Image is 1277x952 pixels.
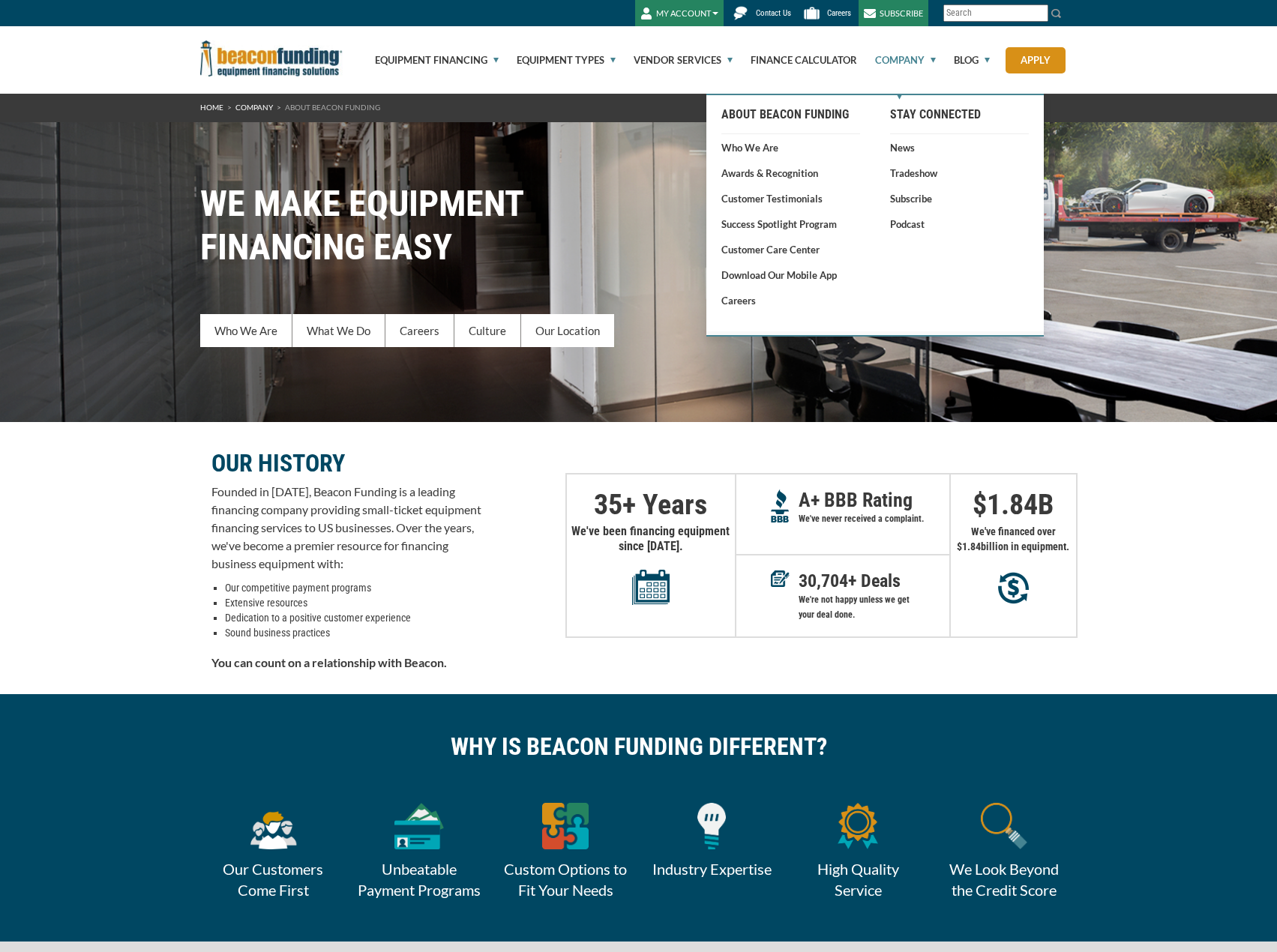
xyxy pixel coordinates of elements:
li: Sound business practices [225,625,481,640]
img: We Look Beyond the Credit Score [981,803,1027,849]
p: We've been financing equipment since [DATE]. [567,524,735,605]
p: We've financed over $ billion in equipment. [951,524,1076,554]
a: Customer Testimonials [721,191,860,206]
img: Search [1051,7,1063,19]
a: Company [235,103,273,112]
img: Our Customers Come First [248,803,298,849]
p: WHY IS BEACON FUNDING DIFFERENT? [211,739,1066,754]
a: Apply [1006,47,1066,73]
p: High Quality Service [785,858,931,900]
a: What We Do [292,314,385,347]
a: Download our Mobile App [721,268,860,283]
img: Beacon Funding Corporation [200,40,343,76]
a: About Beacon Funding [721,101,860,127]
a: Subscribe [890,191,1029,206]
li: Dedication to a positive customer experience [225,610,481,625]
a: Customer Care Center [721,242,860,257]
p: + Years [567,497,735,512]
strong: You can count on a relationship with Beacon. [211,655,447,669]
a: HOME [200,103,223,112]
p: A+ BBB Rating [799,492,949,507]
p: We're not happy unless we get your deal done. [799,592,949,622]
a: Clear search text [1033,7,1045,19]
input: Search [943,4,1048,22]
span: 1.84 [987,488,1038,521]
img: Years in equipment financing [632,569,670,605]
a: Who We Are [721,140,860,155]
span: Contact Us [756,8,791,18]
a: Tradeshow [890,166,1029,181]
img: Deals in Equipment Financing [771,570,790,587]
img: Industry Expertise [697,803,726,849]
a: Beacon Funding Corporation [200,51,343,63]
span: About Beacon Funding [285,103,380,112]
h1: WE MAKE EQUIPMENT FINANCING EASY [200,182,1078,269]
a: Podcast [890,217,1029,232]
p: OUR HISTORY [211,454,481,472]
span: Careers [827,8,851,18]
a: Equipment Types [499,26,616,94]
a: News [890,140,1029,155]
img: High Quality Service [838,803,878,849]
a: Awards & Recognition [721,166,860,181]
a: Careers [721,293,860,308]
p: Industry Expertise [639,858,785,879]
p: Founded in [DATE], Beacon Funding is a leading financing company providing small-ticket equipment... [211,483,481,573]
a: Success Spotlight Program [721,217,860,232]
img: Custom Options to Fit Your Needs [542,803,589,849]
p: Unbeatable Payment Programs [346,858,493,900]
img: Millions in equipment purchases [998,572,1029,604]
p: We've never received a complaint. [799,511,949,526]
p: $ B [951,497,1076,512]
a: Culture [454,314,521,347]
a: Our Location [521,314,614,347]
p: Our Customers Come First [200,858,346,900]
img: Unbeatable Payment Programs [394,803,445,849]
span: 30,704 [799,570,848,591]
a: Who We Are [200,314,292,347]
a: Company [858,26,936,94]
a: Vendor Services [616,26,733,94]
p: Custom Options to Fit Your Needs [493,858,639,900]
img: A+ Reputation BBB [771,489,790,522]
a: Finance Calculator [733,26,857,94]
li: Extensive resources [225,595,481,610]
span: 1.84 [962,540,981,552]
a: Blog [937,26,990,94]
span: 35 [594,488,622,521]
a: Stay Connected [890,101,1029,127]
p: + Deals [799,573,949,588]
a: Careers [385,314,454,347]
p: We Look Beyond the Credit Score [931,858,1078,900]
li: Our competitive payment programs [225,580,481,595]
a: Equipment Financing [358,26,499,94]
